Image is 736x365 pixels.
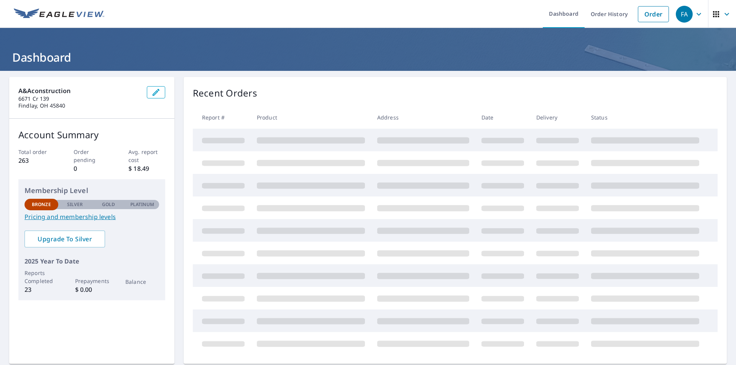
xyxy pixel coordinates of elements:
h1: Dashboard [9,49,727,65]
th: Address [371,106,475,129]
a: Pricing and membership levels [25,212,159,221]
p: 2025 Year To Date [25,257,159,266]
p: 0 [74,164,110,173]
th: Delivery [530,106,585,129]
p: A&Aconstruction [18,86,141,95]
p: Silver [67,201,83,208]
th: Report # [193,106,251,129]
p: Gold [102,201,115,208]
span: Upgrade To Silver [31,235,99,243]
p: Findlay, OH 45840 [18,102,141,109]
p: Platinum [130,201,154,208]
p: Reports Completed [25,269,58,285]
p: Balance [125,278,159,286]
p: 263 [18,156,55,165]
p: Order pending [74,148,110,164]
p: Total order [18,148,55,156]
div: FA [676,6,693,23]
p: $ 0.00 [75,285,109,294]
th: Date [475,106,530,129]
p: Recent Orders [193,86,257,100]
p: $ 18.49 [128,164,165,173]
p: Bronze [32,201,51,208]
img: EV Logo [14,8,104,20]
th: Status [585,106,705,129]
a: Order [638,6,669,22]
p: Account Summary [18,128,165,142]
p: Prepayments [75,277,109,285]
p: Avg. report cost [128,148,165,164]
p: 23 [25,285,58,294]
p: Membership Level [25,185,159,196]
p: 6671 Cr 139 [18,95,141,102]
a: Upgrade To Silver [25,231,105,247]
th: Product [251,106,371,129]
